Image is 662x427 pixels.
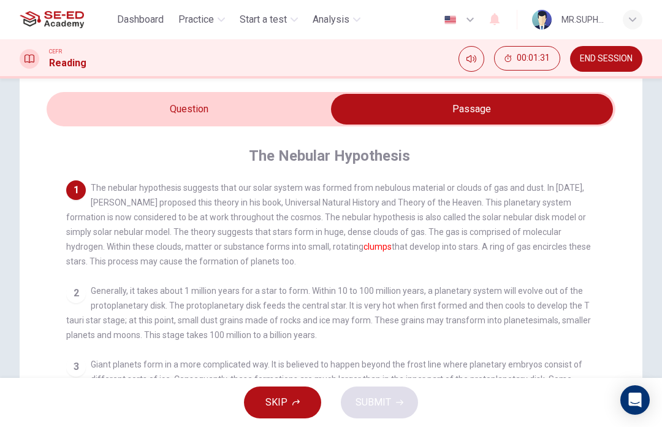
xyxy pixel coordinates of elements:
span: The nebular hypothesis suggests that our solar system was formed from nebulous material or clouds... [66,183,591,266]
span: Generally, it takes about 1 million years for a star to form. Within 10 to 100 million years, a p... [66,286,591,340]
div: MR.SUPHAKRIT CHITPAISAN [561,12,608,27]
div: 1 [66,180,86,200]
span: Giant planets form in a more complicated way. It is believed to happen beyond the frost line wher... [66,360,595,414]
font: clumps [363,242,392,252]
button: Analysis [308,9,365,31]
h1: Reading [49,56,86,71]
a: SE-ED Academy logo [20,7,112,32]
div: 2 [66,283,86,303]
div: Open Intercom Messenger [620,385,650,415]
span: Practice [178,12,214,27]
button: SKIP [244,387,321,418]
img: SE-ED Academy logo [20,7,84,32]
button: Dashboard [112,9,169,31]
button: Practice [173,9,230,31]
span: 00:01:31 [517,53,550,63]
span: Start a test [240,12,287,27]
button: 00:01:31 [494,46,560,71]
h4: The Nebular Hypothesis [249,146,410,166]
div: Mute [458,46,484,72]
span: SKIP [265,394,287,411]
span: Analysis [313,12,349,27]
span: END SESSION [580,54,633,64]
img: en [443,15,458,25]
span: Dashboard [117,12,164,27]
img: Profile picture [532,10,552,29]
button: END SESSION [570,46,642,72]
button: Start a test [235,9,303,31]
span: CEFR [49,47,62,56]
div: Hide [494,46,560,72]
div: 3 [66,357,86,377]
